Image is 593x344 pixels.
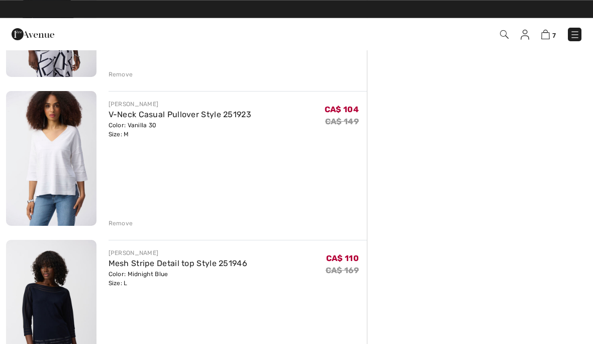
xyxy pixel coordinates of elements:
[109,270,248,288] div: Color: Midnight Blue Size: L
[326,253,359,263] span: CA$ 110
[500,30,509,39] img: Search
[109,70,133,79] div: Remove
[541,28,556,40] a: 7
[109,259,248,268] a: Mesh Stripe Detail top Style 251946
[12,29,54,38] a: 1ère Avenue
[570,30,580,40] img: Menu
[521,30,529,40] img: My Info
[109,121,252,139] div: Color: Vanilla 30 Size: M
[325,117,359,126] s: CA$ 149
[6,91,96,226] img: V-Neck Casual Pullover Style 251923
[109,219,133,228] div: Remove
[326,266,359,275] s: CA$ 169
[552,32,556,39] span: 7
[109,248,248,257] div: [PERSON_NAME]
[12,24,54,44] img: 1ère Avenue
[109,110,252,119] a: V-Neck Casual Pullover Style 251923
[109,100,252,109] div: [PERSON_NAME]
[541,30,550,39] img: Shopping Bag
[325,105,359,114] span: CA$ 104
